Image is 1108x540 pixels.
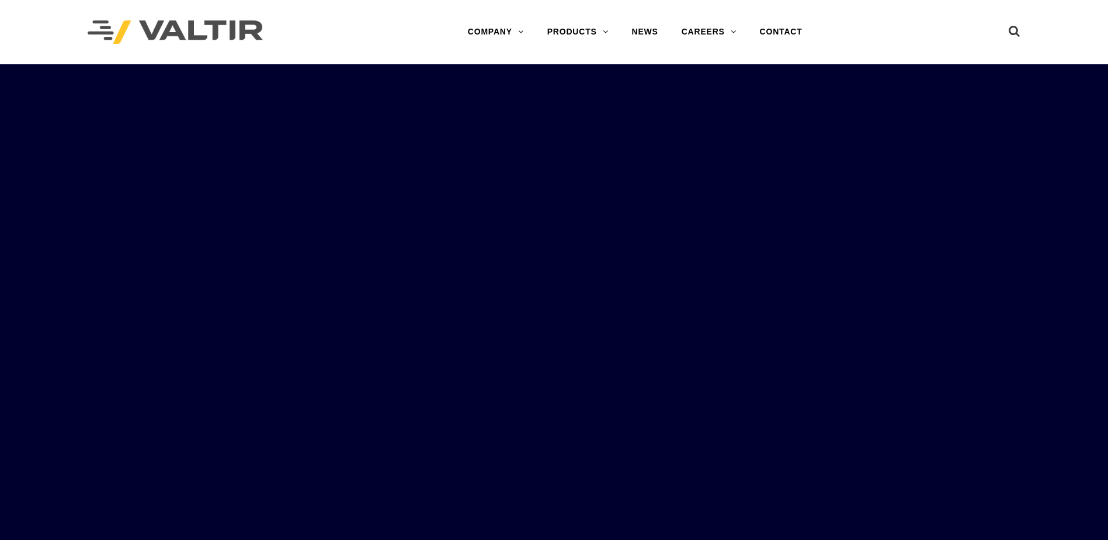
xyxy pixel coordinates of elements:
a: PRODUCTS [536,20,620,44]
a: CAREERS [670,20,748,44]
a: CONTACT [748,20,814,44]
img: Valtir [88,20,263,44]
a: COMPANY [456,20,536,44]
a: NEWS [620,20,670,44]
